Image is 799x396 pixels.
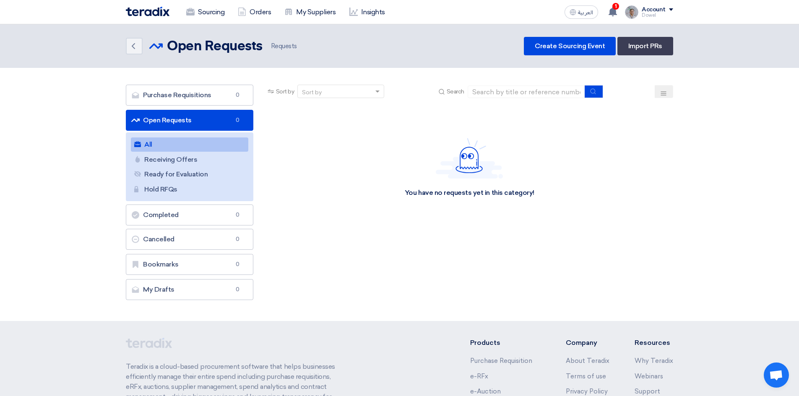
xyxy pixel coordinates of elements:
span: 0 [233,211,243,219]
a: Hold RFQs [131,182,248,197]
a: About Teradix [566,357,609,365]
span: 0 [233,285,243,294]
a: Why Teradix [635,357,673,365]
a: All [131,137,248,152]
li: Products [470,338,541,348]
div: Sort by [302,88,322,97]
span: 0 [233,260,243,269]
a: Receiving Offers [131,153,248,167]
a: Purchase Requisitions0 [126,85,253,106]
a: Privacy Policy [566,388,608,395]
a: e-Auction [470,388,501,395]
a: Create Sourcing Event [524,37,616,55]
div: Dowel [642,13,673,18]
span: 1 [612,3,619,10]
a: Cancelled0 [126,229,253,250]
div: Open chat [764,362,789,388]
div: You have no requests yet in this category! [405,189,534,197]
li: Company [566,338,609,348]
span: Sort by [276,87,294,96]
a: Purchase Requisition [470,357,532,365]
div: Account [642,6,666,13]
a: Import PRs [617,37,673,55]
a: Webinars [635,373,663,380]
span: Search [447,87,464,96]
span: 0 [233,91,243,99]
a: Terms of use [566,373,606,380]
img: IMG_1753965247717.jpg [625,5,638,19]
a: Open Requests0 [126,110,253,131]
li: Resources [635,338,673,348]
img: Hello [436,138,503,179]
a: Orders [231,3,278,21]
span: العربية [578,10,593,16]
h2: Open Requests [167,38,263,55]
span: Requests [269,41,297,51]
a: Insights [343,3,392,21]
a: Completed0 [126,204,253,225]
a: Bookmarks0 [126,254,253,275]
a: My Suppliers [278,3,342,21]
input: Search by title or reference number [468,85,585,98]
a: My Drafts0 [126,279,253,300]
span: 0 [233,235,243,243]
a: Sourcing [180,3,231,21]
a: Support [635,388,660,395]
img: Teradix logo [126,7,169,16]
a: e-RFx [470,373,488,380]
span: 0 [233,116,243,124]
button: العربية [565,5,598,19]
a: Ready for Evaluation [131,167,248,181]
